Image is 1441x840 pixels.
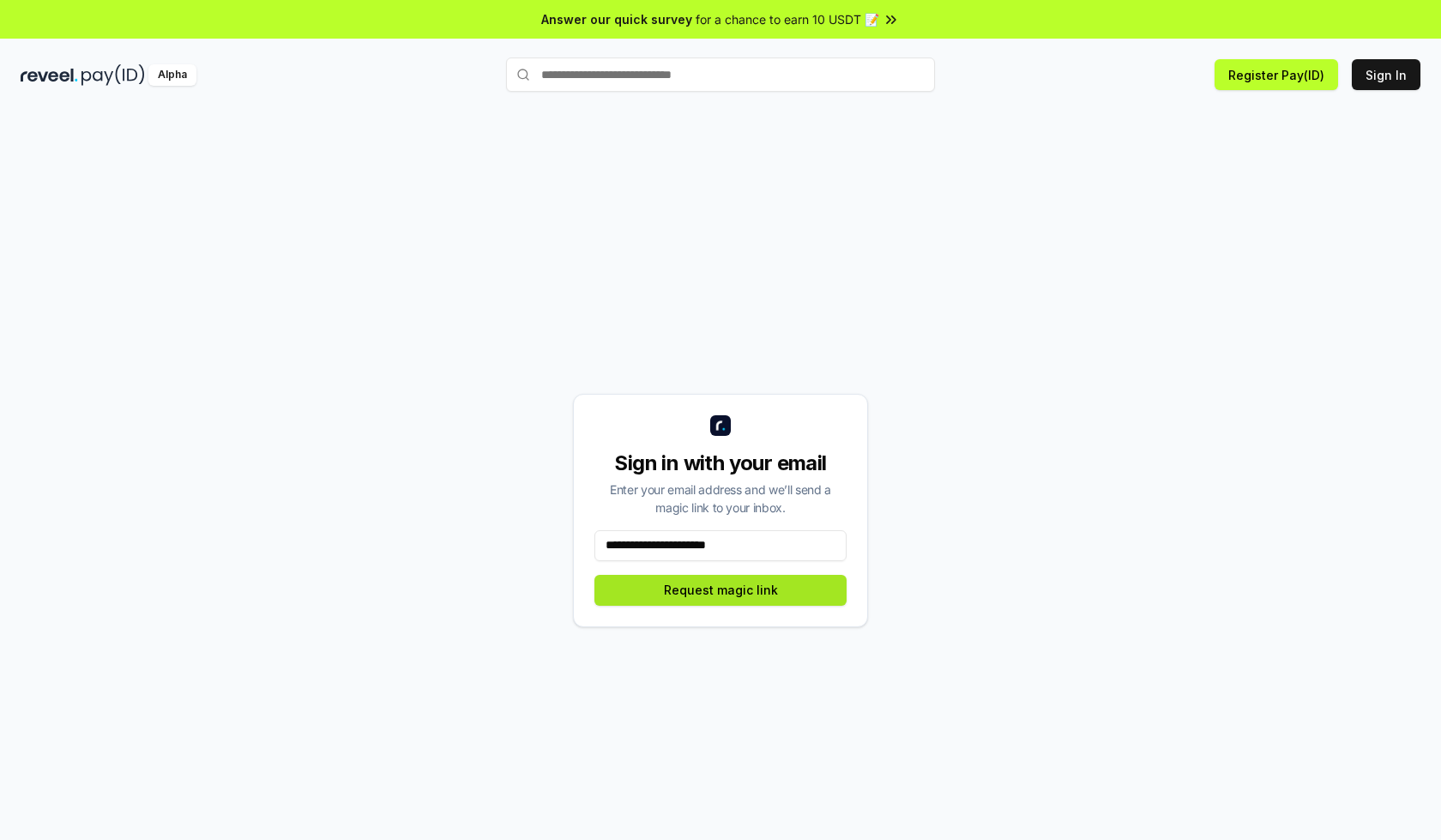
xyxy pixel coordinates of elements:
div: Sign in with your email [594,450,847,477]
span: Answer our quick survey [541,10,692,28]
span: for a chance to earn 10 USDT 📝 [696,10,879,28]
div: Alpha [148,64,196,86]
button: Request magic link [594,575,847,606]
img: logo_small [710,415,731,436]
div: Enter your email address and we’ll send a magic link to your inbox. [594,480,847,517]
img: pay_id [81,64,145,86]
button: Register Pay(ID) [1215,59,1338,90]
img: reveel_dark [21,64,78,86]
button: Sign In [1352,59,1420,90]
